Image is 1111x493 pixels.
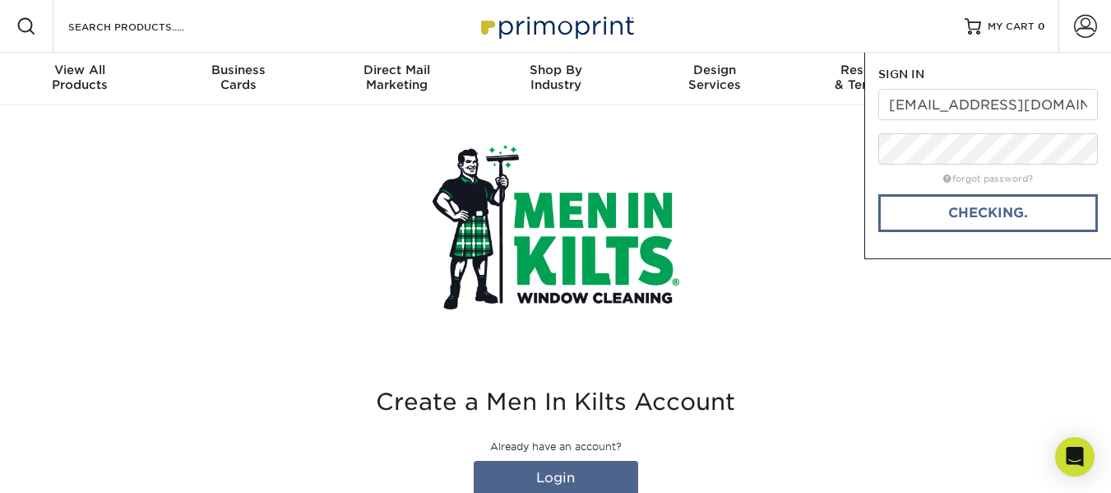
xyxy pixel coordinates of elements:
span: Resources [794,63,952,77]
span: Design [635,63,794,77]
a: forgot password? [943,174,1033,184]
div: Marketing [317,63,476,92]
span: Direct Mail [317,63,476,77]
div: Services [635,63,794,92]
div: Industry [476,63,635,92]
a: Checking. [878,194,1098,232]
a: Direct MailMarketing [317,53,476,105]
a: DesignServices [635,53,794,105]
span: Business [159,63,317,77]
div: & Templates [794,63,952,92]
a: Resources& Templates [794,53,952,105]
span: Shop By [476,63,635,77]
div: Open Intercom Messenger [1055,437,1095,477]
img: Men In Kilts [433,145,679,309]
a: Shop ByIndustry [476,53,635,105]
span: SIGN IN [878,67,924,81]
input: Email [878,89,1098,120]
h3: Create a Men In Kilts Account [75,388,1037,416]
input: SEARCH PRODUCTS..... [67,16,227,36]
div: Cards [159,63,317,92]
img: Primoprint [474,8,638,44]
p: Already have an account? [75,440,1037,454]
span: 0 [1038,21,1045,32]
a: BusinessCards [159,53,317,105]
span: MY CART [988,20,1035,34]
